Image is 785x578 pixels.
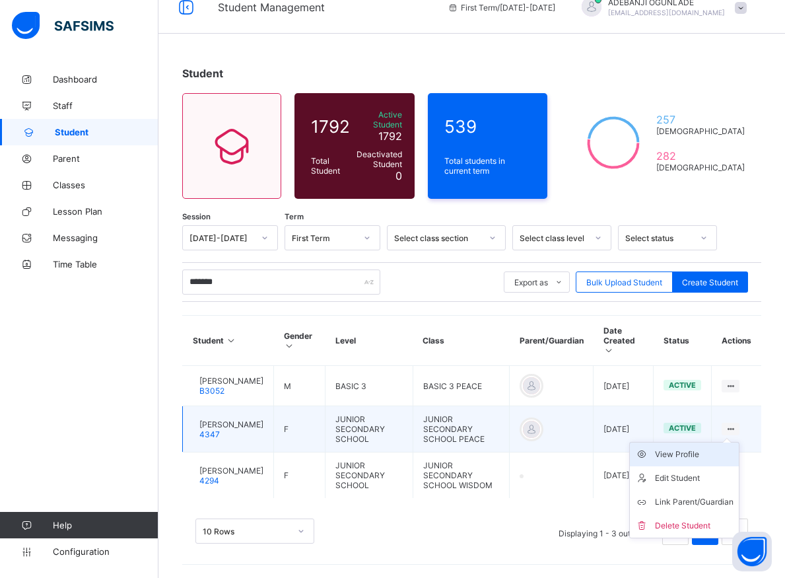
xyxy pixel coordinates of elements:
span: session/term information [448,3,555,13]
span: Classes [53,180,158,190]
div: 10 Rows [203,526,290,536]
td: BASIC 3 PEACE [413,366,510,406]
span: Bulk Upload Student [586,277,662,287]
span: Total students in current term [444,156,531,176]
th: Gender [274,316,325,366]
i: Sort in Ascending Order [603,345,615,355]
th: Actions [712,316,761,366]
span: Export as [514,277,548,287]
span: 4294 [199,476,219,486]
td: F [274,406,325,452]
td: JUNIOR SECONDARY SCHOOL PEACE [413,406,510,452]
span: [DEMOGRAPHIC_DATA] [656,163,745,172]
span: 539 [444,116,531,137]
span: Configuration [53,546,158,557]
span: [DEMOGRAPHIC_DATA] [656,126,745,136]
td: JUNIOR SECONDARY SCHOOL WISDOM [413,452,510,499]
span: Student [55,127,158,137]
th: Date Created [594,316,654,366]
span: Create Student [682,277,738,287]
span: [EMAIL_ADDRESS][DOMAIN_NAME] [608,9,725,17]
i: Sort in Ascending Order [226,336,237,345]
span: active [669,380,696,390]
span: active [669,423,696,433]
div: Total Student [308,153,353,179]
span: B3052 [199,386,224,396]
div: Delete Student [655,519,734,532]
span: Staff [53,100,158,111]
span: Messaging [53,233,158,243]
span: 0 [395,169,402,182]
th: Class [413,316,510,366]
td: F [274,452,325,499]
td: [DATE] [594,366,654,406]
span: [PERSON_NAME] [199,376,263,386]
span: 4347 [199,429,220,439]
span: 1792 [311,116,350,137]
span: [PERSON_NAME] [199,466,263,476]
span: Time Table [53,259,158,270]
i: Sort in Ascending Order [284,341,295,351]
li: Displaying 1 - 3 out of 3 [549,519,657,545]
span: Student Management [218,1,325,14]
th: Parent/Guardian [510,316,594,366]
td: JUNIOR SECONDARY SCHOOL [325,452,413,499]
div: Select class level [520,233,587,243]
div: View Profile [655,448,734,461]
span: Student [182,67,223,80]
td: [DATE] [594,406,654,452]
th: Status [654,316,712,366]
td: JUNIOR SECONDARY SCHOOL [325,406,413,452]
span: Session [182,212,211,221]
td: BASIC 3 [325,366,413,406]
span: Parent [53,153,158,164]
span: Dashboard [53,74,158,85]
span: [PERSON_NAME] [199,419,263,429]
div: Select status [625,233,693,243]
span: Deactivated Student [357,149,402,169]
span: Active Student [357,110,402,129]
span: Lesson Plan [53,206,158,217]
div: Link Parent/Guardian [655,495,734,509]
img: safsims [12,12,114,40]
div: First Term [292,233,356,243]
div: Select class section [394,233,481,243]
span: 257 [656,113,745,126]
span: Help [53,520,158,530]
div: [DATE]-[DATE] [189,233,254,243]
div: Edit Student [655,472,734,485]
td: [DATE] [594,452,654,499]
span: Term [285,212,304,221]
th: Student [183,316,274,366]
td: M [274,366,325,406]
span: 1792 [378,129,402,143]
span: 282 [656,149,745,163]
button: Open asap [732,532,772,571]
th: Level [325,316,413,366]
